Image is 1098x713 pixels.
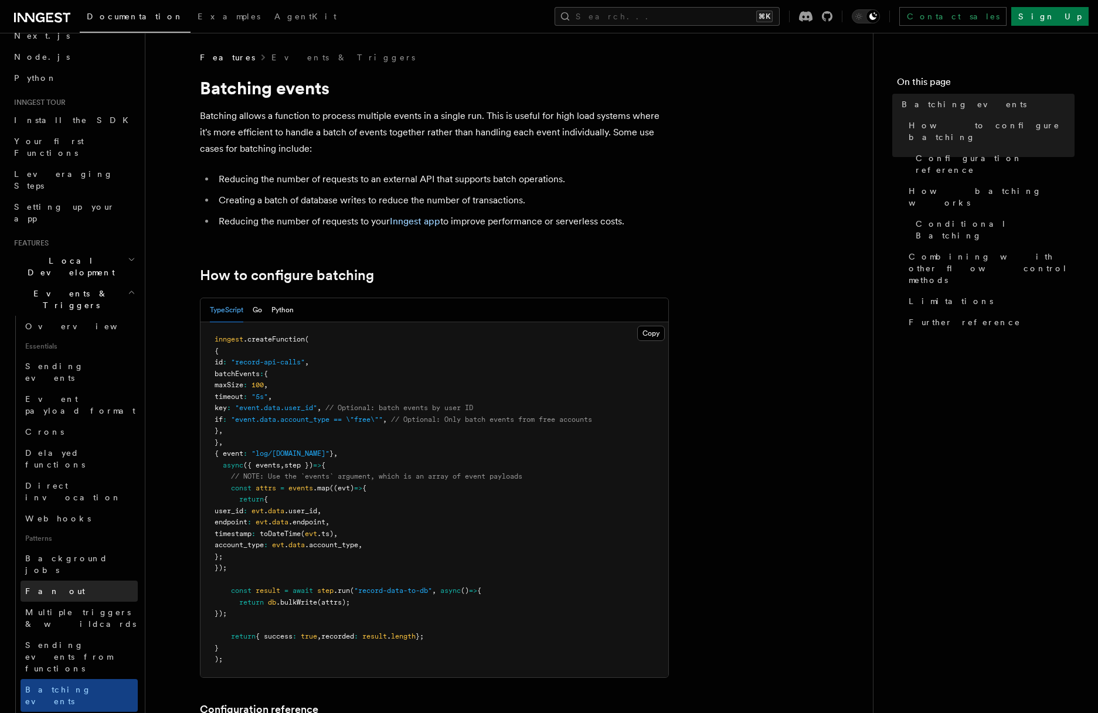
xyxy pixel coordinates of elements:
[21,634,138,679] a: Sending events from functions
[897,75,1075,94] h4: On this page
[9,46,138,67] a: Node.js
[329,449,334,458] span: }
[14,52,70,62] span: Node.js
[637,326,665,341] button: Copy
[301,530,305,538] span: (
[215,171,669,187] li: Reducing the number of requests to an external API that supports batch operations.
[358,541,362,549] span: ,
[21,388,138,421] a: Event payload format
[231,632,256,640] span: return
[313,461,321,469] span: =>
[219,438,223,446] span: ,
[247,518,251,526] span: :
[350,586,354,595] span: (
[215,655,223,663] span: );
[911,213,1075,246] a: Conditional Batching
[253,298,262,322] button: Go
[280,461,284,469] span: ,
[251,393,268,401] span: "5s"
[334,449,338,458] span: ,
[387,632,391,640] span: .
[21,316,138,337] a: Overview
[274,12,336,21] span: AgentKit
[243,461,280,469] span: ({ events
[416,632,424,640] span: };
[477,586,481,595] span: {
[284,461,313,469] span: step })
[268,507,284,515] span: data
[362,484,366,492] span: {
[231,484,251,492] span: const
[268,518,272,526] span: .
[909,120,1075,143] span: How to configure batching
[200,108,669,157] p: Batching allows a function to process multiple events in a single run. This is useful for high lo...
[329,484,354,492] span: ((evt)
[215,438,219,446] span: }
[288,518,325,526] span: .endpoint
[215,518,247,526] span: endpoint
[293,586,313,595] span: await
[25,481,121,502] span: Direct invocation
[21,337,138,356] span: Essentials
[264,507,268,515] span: .
[305,358,309,366] span: ,
[362,632,387,640] span: result
[313,484,329,492] span: .map
[268,598,276,606] span: db
[334,530,338,538] span: ,
[288,541,305,549] span: data
[25,448,85,469] span: Delayed functions
[256,586,280,595] span: result
[9,98,66,107] span: Inngest tour
[305,335,309,343] span: (
[239,598,264,606] span: return
[272,541,284,549] span: evt
[215,507,243,515] span: user_id
[215,541,264,549] span: account_type
[215,404,227,412] span: key
[334,586,350,595] span: .run
[305,530,317,538] span: evt
[256,632,293,640] span: { success
[271,52,415,63] a: Events & Triggers
[904,246,1075,291] a: Combining with other flow control methods
[25,514,91,523] span: Webhooks
[215,415,223,424] span: if
[14,31,70,40] span: Next.js
[21,356,138,388] a: Sending events
[25,554,108,575] span: Background jobs
[271,298,294,322] button: Python
[305,541,358,549] span: .account_type
[909,316,1021,328] span: Further reference
[14,73,57,83] span: Python
[21,602,138,634] a: Multiple triggers & wildcards
[264,495,268,503] span: {
[555,7,780,26] button: Search...⌘K
[87,12,183,21] span: Documentation
[21,475,138,508] a: Direct invocation
[284,541,288,549] span: .
[9,283,138,316] button: Events & Triggers
[293,632,297,640] span: :
[21,548,138,581] a: Background jobs
[317,530,334,538] span: .ts)
[288,484,313,492] span: events
[25,322,146,331] span: Overview
[198,12,260,21] span: Examples
[391,632,416,640] span: length
[916,152,1075,176] span: Configuration reference
[325,518,329,526] span: ,
[264,370,268,378] span: {
[904,115,1075,148] a: How to configure batching
[284,586,288,595] span: =
[909,251,1075,286] span: Combining with other flow control methods
[235,404,317,412] span: "event.data.user_id"
[215,381,243,389] span: maxSize
[904,312,1075,333] a: Further reference
[21,442,138,475] a: Delayed functions
[260,370,264,378] span: :
[264,541,268,549] span: :
[215,644,219,652] span: }
[25,394,135,415] span: Event payload format
[354,484,362,492] span: =>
